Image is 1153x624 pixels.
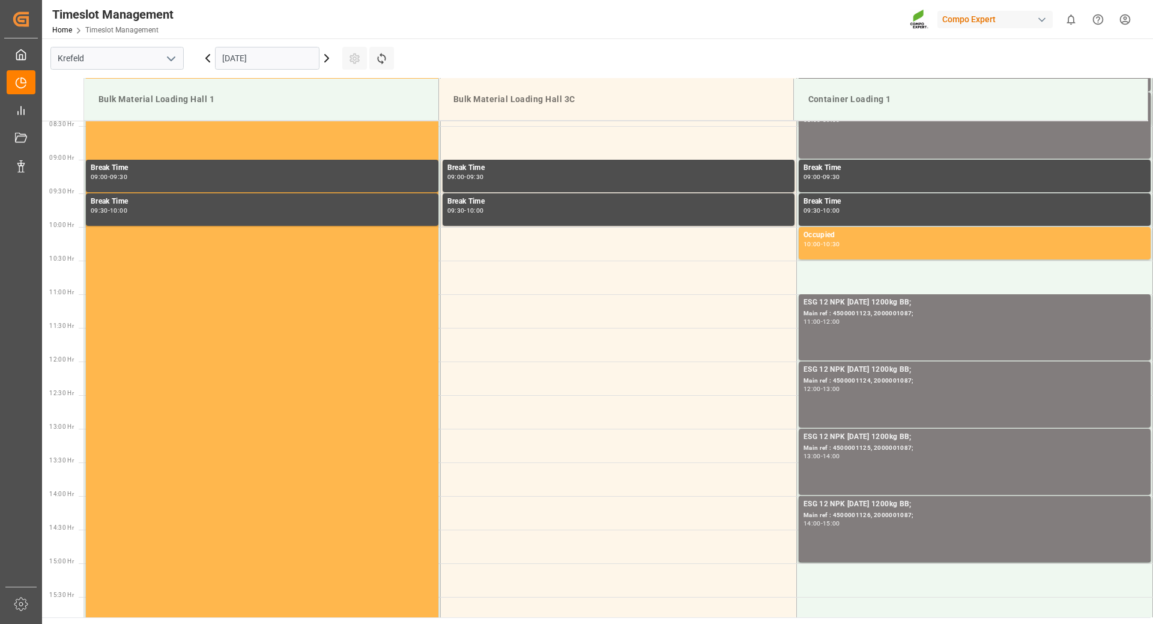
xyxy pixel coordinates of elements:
div: Break Time [91,196,434,208]
div: Main ref : 4500001123, 2000001087; [803,309,1146,319]
div: Compo Expert [937,11,1053,28]
span: 11:30 Hr [49,323,74,329]
button: show 0 new notifications [1058,6,1085,33]
div: 09:30 [447,208,465,213]
div: 10:00 [823,208,840,213]
div: ESG 12 NPK [DATE] 1200kg BB; [803,431,1146,443]
div: 11:00 [803,319,821,324]
div: 09:30 [467,174,484,180]
div: 09:00 [803,174,821,180]
button: Help Center [1085,6,1112,33]
div: 10:00 [467,208,484,213]
span: 12:30 Hr [49,390,74,396]
div: 12:00 [823,319,840,324]
div: Main ref : 4500001125, 2000001087; [803,443,1146,453]
div: 14:00 [823,453,840,459]
div: ESG 12 NPK [DATE] 1200kg BB; [803,364,1146,376]
span: 09:30 Hr [49,188,74,195]
div: 15:00 [823,521,840,526]
span: 14:30 Hr [49,524,74,531]
div: ESG 12 NPK [DATE] 1200kg BB; [803,297,1146,309]
div: - [108,208,110,213]
div: 12:00 [803,386,821,392]
div: - [821,241,823,247]
div: 13:00 [823,386,840,392]
span: 09:00 Hr [49,154,74,161]
div: - [821,208,823,213]
div: Bulk Material Loading Hall 1 [94,88,429,111]
div: 09:00 [447,174,465,180]
div: - [821,319,823,324]
div: 09:30 [110,174,127,180]
div: 10:00 [803,241,821,247]
div: Break Time [803,162,1146,174]
div: Break Time [447,162,790,174]
span: 10:00 Hr [49,222,74,228]
div: 10:30 [823,241,840,247]
div: Break Time [91,162,434,174]
span: 11:00 Hr [49,289,74,295]
span: 12:00 Hr [49,356,74,363]
div: 10:00 [110,208,127,213]
div: 09:30 [91,208,108,213]
span: 13:30 Hr [49,457,74,464]
div: - [821,386,823,392]
span: 14:00 Hr [49,491,74,497]
input: DD.MM.YYYY [215,47,319,70]
span: 08:30 Hr [49,121,74,127]
span: 15:00 Hr [49,558,74,565]
div: - [821,453,823,459]
input: Type to search/select [50,47,184,70]
span: 13:00 Hr [49,423,74,430]
div: Break Time [447,196,790,208]
div: - [821,521,823,526]
div: 09:30 [803,208,821,213]
div: - [108,174,110,180]
button: open menu [162,49,180,68]
div: Container Loading 1 [803,88,1139,111]
span: 15:30 Hr [49,592,74,598]
div: - [464,174,466,180]
span: 10:30 Hr [49,255,74,262]
div: Occupied [803,229,1146,241]
div: 09:00 [91,174,108,180]
a: Home [52,26,72,34]
div: 09:30 [823,174,840,180]
div: ESG 12 NPK [DATE] 1200kg BB; [803,498,1146,510]
div: 14:00 [803,521,821,526]
div: Main ref : 4500001124, 2000001087; [803,376,1146,386]
div: Break Time [803,196,1146,208]
img: Screenshot%202023-09-29%20at%2010.02.21.png_1712312052.png [910,9,929,30]
div: Main ref : 4500001126, 2000001087; [803,510,1146,521]
div: Timeslot Management [52,5,174,23]
div: 13:00 [803,453,821,459]
div: Bulk Material Loading Hall 3C [449,88,784,111]
button: Compo Expert [937,8,1058,31]
div: - [821,174,823,180]
div: - [464,208,466,213]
